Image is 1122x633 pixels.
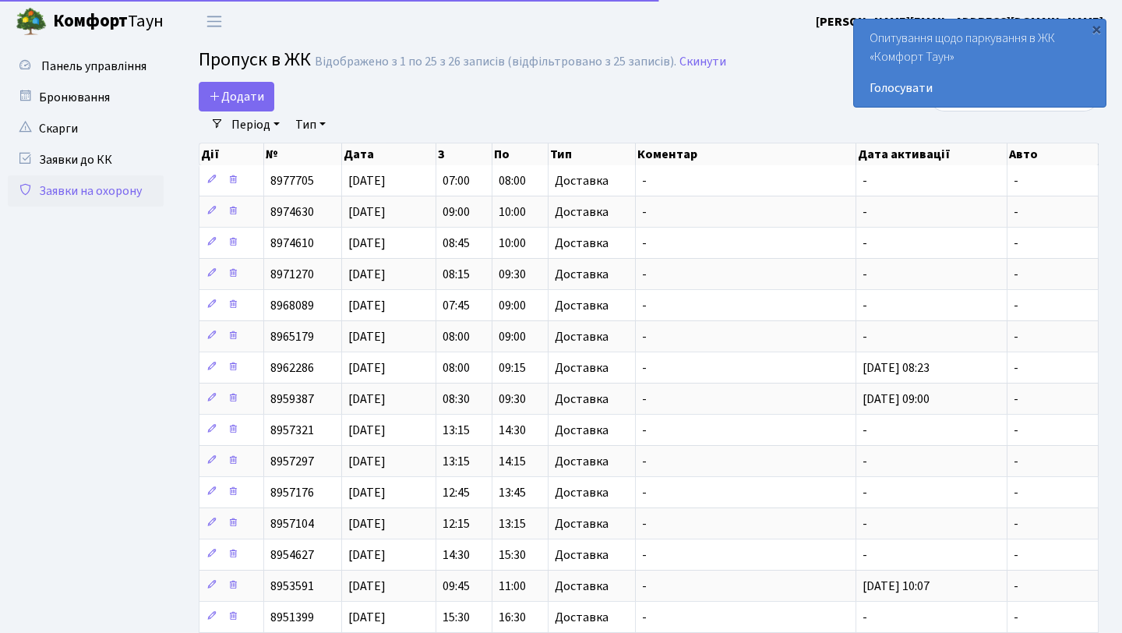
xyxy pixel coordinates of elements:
span: - [1014,453,1018,470]
span: 10:00 [499,203,526,221]
span: 8968089 [270,297,314,314]
span: Доставка [555,206,609,218]
a: Скинути [679,55,726,69]
th: Авто [1007,143,1099,165]
span: - [642,328,647,345]
img: logo.png [16,6,47,37]
span: 08:15 [443,266,470,283]
th: Дата активації [856,143,1007,165]
span: [DATE] [348,453,386,470]
span: 13:15 [443,453,470,470]
span: 8977705 [270,172,314,189]
span: Доставка [555,486,609,499]
a: Тип [289,111,332,138]
th: Коментар [636,143,856,165]
span: - [863,297,867,314]
span: - [863,172,867,189]
span: [DATE] 08:23 [863,359,930,377]
th: Дії [199,143,264,165]
span: Пропуск в ЖК [199,46,311,73]
span: Доставка [555,237,609,249]
span: 8951399 [270,609,314,626]
span: 09:00 [443,203,470,221]
span: - [642,235,647,252]
span: [DATE] [348,266,386,283]
a: Період [225,111,286,138]
span: - [863,609,867,626]
th: № [264,143,341,165]
span: 8962286 [270,359,314,377]
span: [DATE] [348,515,386,532]
span: - [863,422,867,439]
a: Заявки на охорону [8,175,164,207]
span: Доставка [555,299,609,312]
span: 8974610 [270,235,314,252]
span: 09:00 [499,297,526,314]
span: 09:30 [499,391,526,408]
span: 11:00 [499,578,526,595]
div: × [1088,21,1104,37]
span: - [642,172,647,189]
span: 07:00 [443,172,470,189]
span: - [863,328,867,345]
span: - [1014,546,1018,564]
a: Додати [199,82,274,111]
span: 8957297 [270,453,314,470]
span: 08:00 [499,172,526,189]
span: - [863,515,867,532]
span: - [642,546,647,564]
span: 13:15 [499,515,526,532]
span: 8954627 [270,546,314,564]
span: - [1014,609,1018,626]
span: [DATE] [348,172,386,189]
b: Комфорт [53,9,128,34]
span: 08:30 [443,391,470,408]
span: 8965179 [270,328,314,345]
span: - [642,359,647,377]
span: Доставка [555,362,609,374]
span: [DATE] [348,546,386,564]
span: Доставка [555,549,609,561]
span: 15:30 [499,546,526,564]
span: - [642,515,647,532]
span: 13:45 [499,484,526,501]
span: - [1014,578,1018,595]
span: 13:15 [443,422,470,439]
span: 07:45 [443,297,470,314]
span: Доставка [555,455,609,468]
span: - [642,422,647,439]
span: 14:30 [443,546,470,564]
span: [DATE] [348,484,386,501]
span: - [1014,172,1018,189]
span: - [642,453,647,470]
span: - [642,609,647,626]
span: - [642,391,647,408]
span: 8974630 [270,203,314,221]
span: - [642,203,647,221]
span: - [863,484,867,501]
div: Опитування щодо паркування в ЖК «Комфорт Таун» [854,19,1106,107]
span: - [863,235,867,252]
span: - [1014,422,1018,439]
span: - [642,578,647,595]
span: 09:15 [499,359,526,377]
span: - [1014,297,1018,314]
span: 14:15 [499,453,526,470]
span: - [642,266,647,283]
span: [DATE] [348,203,386,221]
span: [DATE] [348,609,386,626]
div: Відображено з 1 по 25 з 26 записів (відфільтровано з 25 записів). [315,55,676,69]
a: Голосувати [870,79,1090,97]
span: Доставка [555,580,609,592]
span: 12:15 [443,515,470,532]
a: Бронювання [8,82,164,113]
span: 8957176 [270,484,314,501]
span: Доставка [555,611,609,624]
a: Панель управління [8,51,164,82]
span: Панель управління [41,58,146,75]
button: Переключити навігацію [195,9,234,34]
span: Доставка [555,175,609,187]
a: [PERSON_NAME][EMAIL_ADDRESS][DOMAIN_NAME] [816,12,1103,31]
span: - [642,484,647,501]
span: Доставка [555,424,609,437]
